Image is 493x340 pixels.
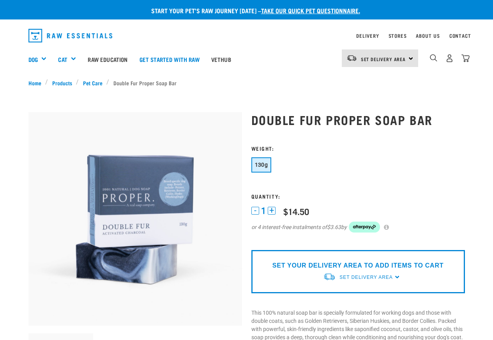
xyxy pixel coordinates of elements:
[361,58,406,60] span: Set Delivery Area
[251,113,465,127] h1: Double Fur Proper Soap Bar
[339,275,392,280] span: Set Delivery Area
[323,273,336,281] img: van-moving.png
[389,34,407,37] a: Stores
[251,193,465,199] h3: Quantity:
[449,34,471,37] a: Contact
[272,261,444,270] p: SET YOUR DELIVERY AREA TO ADD ITEMS TO CART
[28,112,242,326] img: Double fur soap
[82,44,133,75] a: Raw Education
[346,55,357,62] img: van-moving.png
[22,26,471,46] nav: dropdown navigation
[28,79,46,87] a: Home
[268,207,276,215] button: +
[48,79,76,87] a: Products
[251,145,465,151] h3: Weight:
[251,222,465,233] div: or 4 interest-free instalments of by
[251,157,272,173] button: 130g
[255,162,268,168] span: 130g
[134,44,205,75] a: Get started with Raw
[261,9,360,12] a: take our quick pet questionnaire.
[461,54,470,62] img: home-icon@2x.png
[58,55,67,64] a: Cat
[251,207,259,215] button: -
[356,34,379,37] a: Delivery
[261,207,266,215] span: 1
[416,34,440,37] a: About Us
[349,222,380,233] img: Afterpay
[283,206,309,216] div: $14.50
[28,29,113,42] img: Raw Essentials Logo
[28,79,465,87] nav: breadcrumbs
[28,55,38,64] a: Dog
[205,44,237,75] a: Vethub
[327,223,341,231] span: $3.63
[445,54,454,62] img: user.png
[430,54,437,62] img: home-icon-1@2x.png
[79,79,106,87] a: Pet Care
